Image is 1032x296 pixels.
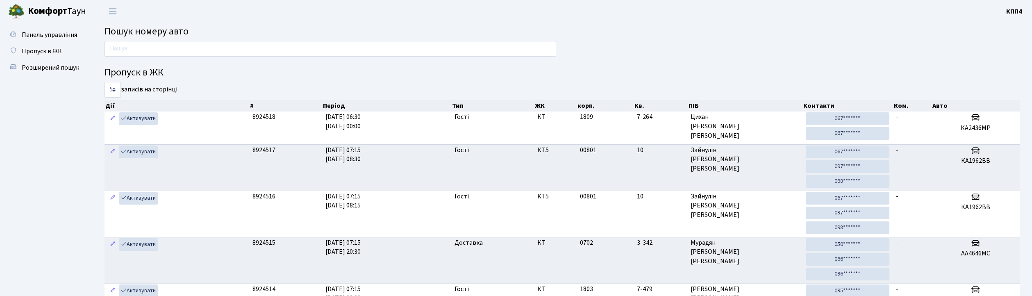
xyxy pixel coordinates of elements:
[537,285,573,294] span: КТ
[935,203,1016,211] h5: КА1962ВВ
[455,285,469,294] span: Гості
[252,146,275,155] span: 8924517
[108,146,118,158] a: Редагувати
[8,3,25,20] img: logo.png
[537,192,573,201] span: КТ5
[325,112,361,131] span: [DATE] 06:30 [DATE] 00:00
[1006,7,1022,16] a: КПП4
[537,112,573,122] span: КТ
[896,112,898,121] span: -
[252,112,275,121] span: 8924518
[637,285,684,294] span: 7-479
[105,82,121,98] select: записів на сторінці
[451,100,534,112] th: Тип
[102,5,123,18] button: Переключити навігацію
[580,238,593,247] span: 0702
[249,100,322,112] th: #
[105,82,177,98] label: записів на сторінці
[637,112,684,122] span: 7-264
[534,100,577,112] th: ЖК
[108,192,118,205] a: Редагувати
[802,100,893,112] th: Контакти
[537,238,573,248] span: КТ
[935,124,1016,132] h5: КА2436МР
[119,238,158,251] a: Активувати
[691,146,799,174] span: Зайнулін [PERSON_NAME] [PERSON_NAME]
[4,43,86,59] a: Пропуск в ЖК
[105,67,1020,79] h4: Пропуск в ЖК
[28,5,86,18] span: Таун
[637,146,684,155] span: 10
[22,30,77,39] span: Панель управління
[634,100,687,112] th: Кв.
[252,192,275,201] span: 8924516
[580,112,593,121] span: 1809
[455,146,469,155] span: Гості
[691,112,799,141] span: Цихан [PERSON_NAME] [PERSON_NAME]
[688,100,803,112] th: ПІБ
[455,112,469,122] span: Гості
[325,238,361,257] span: [DATE] 07:15 [DATE] 20:30
[4,27,86,43] a: Панель управління
[455,238,483,248] span: Доставка
[580,146,596,155] span: 00801
[577,100,634,112] th: корп.
[322,100,451,112] th: Період
[896,238,898,247] span: -
[252,285,275,294] span: 8924514
[119,112,158,125] a: Активувати
[108,112,118,125] a: Редагувати
[105,24,189,39] span: Пошук номеру авто
[637,238,684,248] span: 3-342
[28,5,67,18] b: Комфорт
[893,100,932,112] th: Ком.
[108,238,118,251] a: Редагувати
[105,41,556,57] input: Пошук
[580,192,596,201] span: 00801
[580,285,593,294] span: 1803
[896,192,898,201] span: -
[691,238,799,266] span: Мурадян [PERSON_NAME] [PERSON_NAME]
[325,192,361,210] span: [DATE] 07:15 [DATE] 08:15
[325,146,361,164] span: [DATE] 07:15 [DATE] 08:30
[4,59,86,76] a: Розширений пошук
[252,238,275,247] span: 8924515
[935,250,1016,257] h5: АА4646МС
[22,63,79,72] span: Розширений пошук
[537,146,573,155] span: КТ5
[896,285,898,294] span: -
[691,192,799,220] span: Зайнулін [PERSON_NAME] [PERSON_NAME]
[22,47,62,56] span: Пропуск в ЖК
[935,157,1016,165] h5: КА1962ВВ
[105,100,249,112] th: Дії
[119,146,158,158] a: Активувати
[119,192,158,205] a: Активувати
[637,192,684,201] span: 10
[455,192,469,201] span: Гості
[896,146,898,155] span: -
[932,100,1020,112] th: Авто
